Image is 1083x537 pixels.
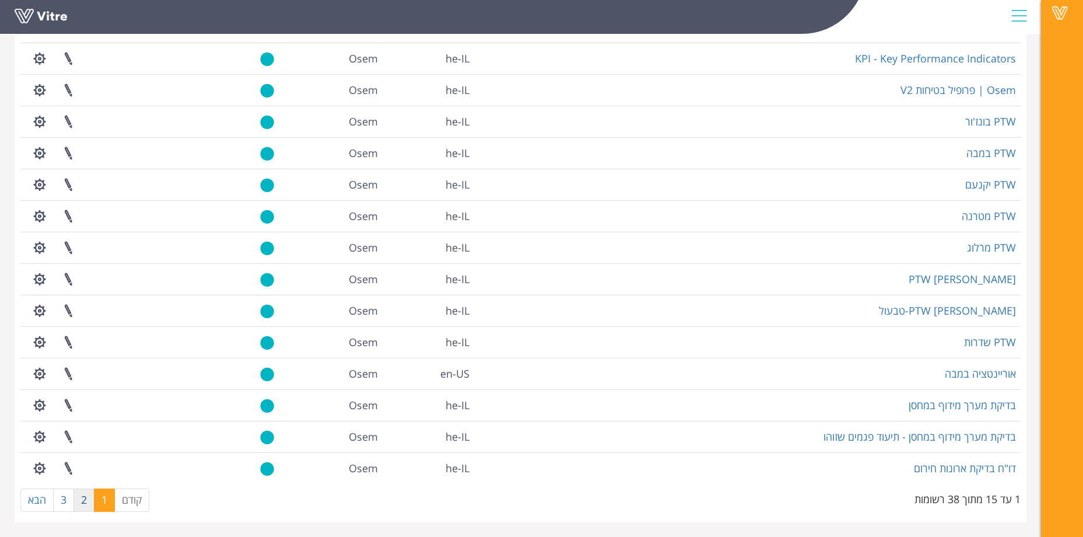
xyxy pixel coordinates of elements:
[349,146,378,160] span: 402
[383,389,474,421] td: he-IL
[260,83,274,98] img: yes
[349,177,378,191] span: 402
[383,358,474,389] td: en-US
[260,462,274,476] img: yes
[260,115,274,130] img: yes
[349,83,378,97] span: 402
[349,398,378,412] span: 402
[260,178,274,193] img: yes
[383,106,474,137] td: he-IL
[383,200,474,232] td: he-IL
[260,430,274,445] img: yes
[964,335,1016,349] a: PTW שדרות
[945,367,1016,381] a: אוריינטציה במבה
[823,430,1016,444] a: בדיקת מערך מידוף במחסן - תיעוד פגמים שזוהו
[260,399,274,413] img: yes
[260,304,274,319] img: yes
[349,51,378,65] span: 402
[966,146,1016,160] a: PTW במבה
[909,398,1016,412] a: בדיקת מערך מידוף במחסן
[914,487,1021,507] div: 1 עד 15 מתוך 38 רשומות
[53,489,74,512] a: 3
[383,232,474,263] td: he-IL
[73,489,94,512] a: 2
[383,326,474,358] td: he-IL
[260,147,274,161] img: yes
[383,137,474,169] td: he-IL
[349,240,378,254] span: 402
[114,489,149,512] a: קודם
[965,177,1016,191] a: PTW יקנעם
[967,240,1016,254] a: PTW מרלוג
[383,169,474,200] td: he-IL
[383,74,474,106] td: he-IL
[260,273,274,287] img: yes
[260,241,274,256] img: yes
[879,304,1016,318] a: PTW [PERSON_NAME]-טבעול
[349,209,378,223] span: 402
[349,114,378,128] span: 402
[260,52,274,67] img: yes
[383,43,474,74] td: he-IL
[383,263,474,295] td: he-IL
[260,336,274,350] img: yes
[349,367,378,381] span: 402
[383,295,474,326] td: he-IL
[349,272,378,286] span: 402
[914,461,1016,475] a: דו"ח בדיקת ארונות חירום
[349,304,378,318] span: 402
[349,335,378,349] span: 402
[349,430,378,444] span: 402
[383,421,474,452] td: he-IL
[20,489,54,512] a: הבא
[965,114,1016,128] a: PTW בונז'ור
[349,461,378,475] span: 402
[909,272,1016,286] a: PTW [PERSON_NAME]
[260,367,274,382] img: yes
[94,489,115,512] a: 1
[855,51,1016,65] a: KPI - Key Performance Indicators
[260,210,274,224] img: yes
[962,209,1016,223] a: PTW מטרנה
[383,452,474,484] td: he-IL
[900,83,1016,97] a: Osem | פרופיל בטיחות V2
